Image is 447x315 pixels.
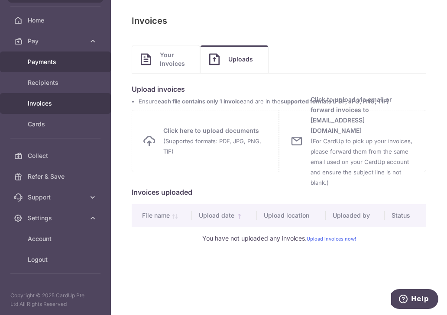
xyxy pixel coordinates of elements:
span: Click here to upload documents [163,125,268,157]
span: Collect [28,151,85,160]
span: Payments [28,58,85,66]
iframe: Opens a widget where you can find more information [391,289,438,311]
span: Click to upload via email or forward invoices to [EMAIL_ADDRESS][DOMAIN_NAME] [311,94,415,188]
a: Upload invoices now! [307,236,356,242]
span: Invoices [28,99,85,108]
span: Recipients [28,78,85,87]
img: Invoice icon Image [141,53,151,65]
li: Ensure and are in the [139,98,426,106]
span: Your Invoices [160,51,191,68]
span: Support [28,193,85,202]
span: Home [28,16,85,25]
a: Your Invoices [132,45,200,73]
td: You have not uploaded any invoices. [132,227,426,250]
b: each file contains only 1 invoice [158,98,243,105]
a: Click to upload via email or forward invoices to [EMAIL_ADDRESS][DOMAIN_NAME] (For CardUp to pick... [279,110,426,172]
span: Uploads [228,55,259,64]
span: Cards [28,120,85,129]
p: Upload invoices [132,84,426,94]
p: Invoices [132,14,167,28]
a: Uploads [201,45,268,73]
span: Logout [28,255,85,264]
th: Status [385,204,426,227]
h5: Invoices uploaded [132,187,426,197]
small: (Supported formats: PDF, JPG, PNG, TIF) [163,138,261,155]
th: File name: activate to sort column ascending [132,204,192,227]
span: Pay [28,37,85,45]
small: (For CardUp to pick up your invoices, please forward them from the same email used on your CardUp... [311,138,412,186]
span: Settings [28,214,85,222]
span: Account [28,235,85,243]
th: Uploaded by [326,204,385,227]
th: Upload date: activate to sort column ascending [192,204,257,227]
span: Refer & Save [28,172,85,181]
img: Invoice icon Image [209,53,220,65]
b: supported formats (PDF, JPG, PNG, TIF) [281,98,389,105]
th: Upload location [257,204,325,227]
